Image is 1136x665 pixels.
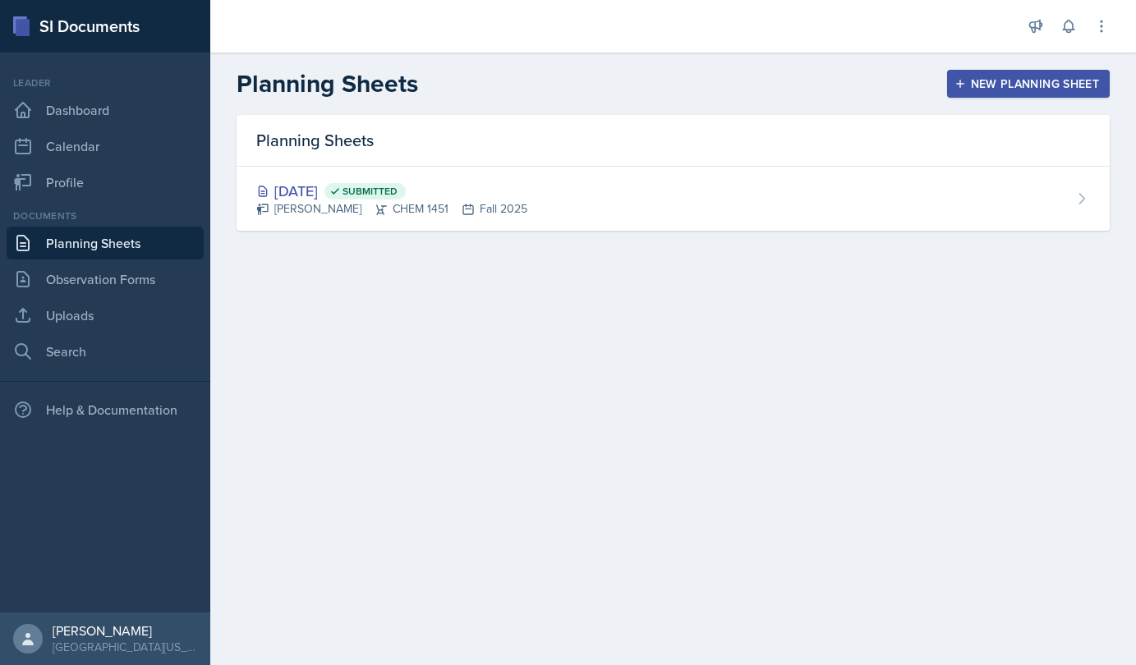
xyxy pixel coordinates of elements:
[7,263,204,296] a: Observation Forms
[7,166,204,199] a: Profile
[256,180,527,202] div: [DATE]
[237,115,1110,167] div: Planning Sheets
[7,393,204,426] div: Help & Documentation
[7,227,204,259] a: Planning Sheets
[53,622,197,639] div: [PERSON_NAME]
[7,130,204,163] a: Calendar
[237,167,1110,231] a: [DATE] Submitted [PERSON_NAME]CHEM 1451Fall 2025
[7,76,204,90] div: Leader
[958,77,1099,90] div: New Planning Sheet
[947,70,1110,98] button: New Planning Sheet
[256,200,527,218] div: [PERSON_NAME] CHEM 1451 Fall 2025
[7,209,204,223] div: Documents
[7,335,204,368] a: Search
[343,185,398,198] span: Submitted
[7,299,204,332] a: Uploads
[7,94,204,126] a: Dashboard
[53,639,197,655] div: [GEOGRAPHIC_DATA][US_STATE]
[237,69,418,99] h2: Planning Sheets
